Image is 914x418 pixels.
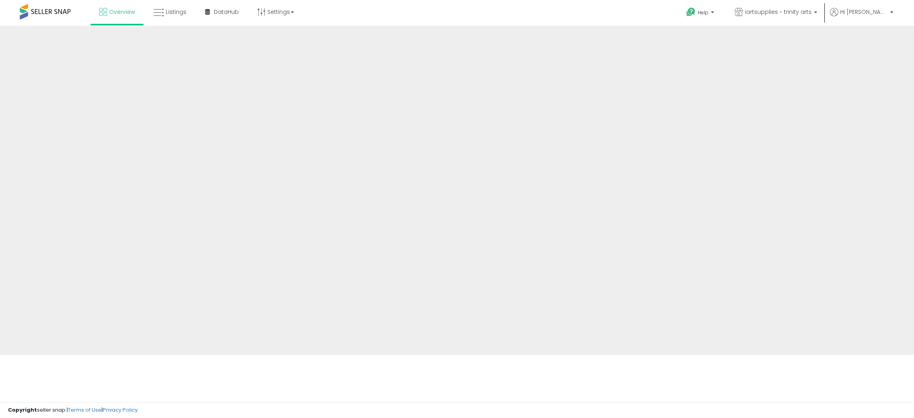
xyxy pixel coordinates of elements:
[166,8,186,16] span: Listings
[686,7,696,17] i: Get Help
[214,8,239,16] span: DataHub
[840,8,888,16] span: Hi [PERSON_NAME]
[680,1,722,26] a: Help
[698,9,709,16] span: Help
[109,8,135,16] span: Overview
[830,8,893,26] a: Hi [PERSON_NAME]
[745,8,812,16] span: iartsupplies ~ trinity arts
